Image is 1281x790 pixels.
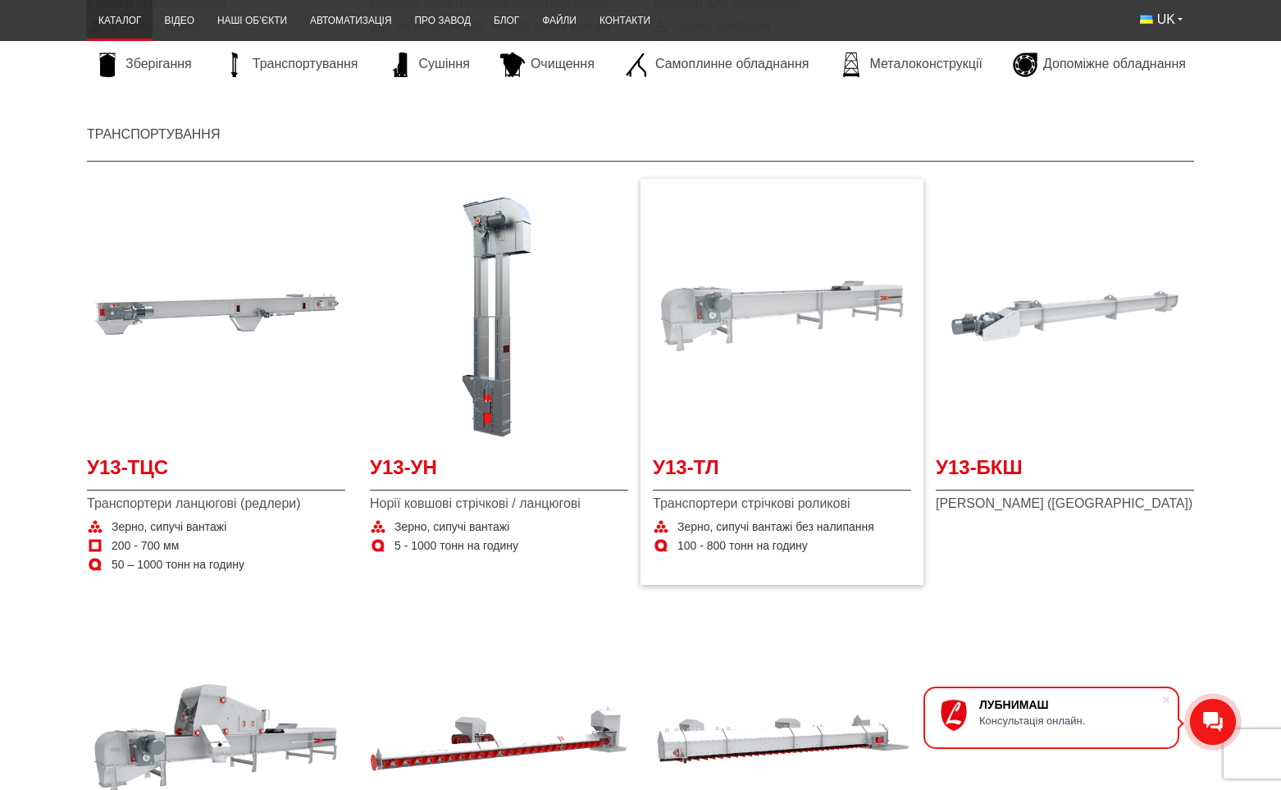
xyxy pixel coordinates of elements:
[617,53,817,77] a: Самоплинне обладнання
[381,53,478,77] a: Сушіння
[677,538,808,555] span: 100 - 800 тонн на годину
[87,53,200,77] a: Зберігання
[112,519,226,536] span: Зерно, сипучі вантажі
[1140,15,1153,24] img: Українська
[831,53,990,77] a: Металоконструкції
[979,715,1161,727] div: Консультація онлайн.
[482,5,531,37] a: Блог
[125,55,192,73] span: Зберігання
[87,5,153,37] a: Каталог
[87,495,345,513] span: Транспортери ланцюгові (редлери)
[869,55,982,73] span: Металоконструкції
[1128,5,1194,34] button: UK
[370,454,628,491] a: У13-УН
[653,187,911,445] a: Детальніше У13-ТЛ
[153,5,205,37] a: Відео
[655,55,809,73] span: Самоплинне обладнання
[936,454,1194,491] a: У13-БКШ
[87,454,345,491] a: У13-ТЦС
[253,55,358,73] span: Транспортування
[979,698,1161,711] div: ЛУБНИМАШ
[370,187,628,445] a: Детальніше У13-УН
[112,557,244,573] span: 50 – 1000 тонн на годину
[653,495,911,513] span: Транспортери стрічкові роликові
[214,53,367,77] a: Транспортування
[492,53,603,77] a: Очищення
[531,5,588,37] a: Файли
[403,5,482,37] a: Про завод
[394,519,509,536] span: Зерно, сипучі вантажі
[419,55,470,73] span: Сушіння
[87,187,345,445] a: Детальніше У13-ТЦС
[370,495,628,513] span: Норії ковшові стрічкові / ланцюгові
[677,519,874,536] span: Зерно, сипучі вантажі без налипання
[531,55,595,73] span: Очищення
[112,538,179,555] span: 200 - 700 мм
[653,454,911,491] a: У13-ТЛ
[936,495,1194,513] span: [PERSON_NAME] ([GEOGRAPHIC_DATA])
[936,187,1194,445] a: Детальніше У13-БКШ
[1157,11,1175,29] span: UK
[206,5,299,37] a: Наші об’єкти
[394,538,518,555] span: 5 - 1000 тонн на годину
[87,127,220,141] a: Транспортування
[299,5,403,37] a: Автоматизація
[1043,55,1186,73] span: Допоміжне обладнання
[1005,53,1194,77] a: Допоміжне обладнання
[588,5,662,37] a: Контакти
